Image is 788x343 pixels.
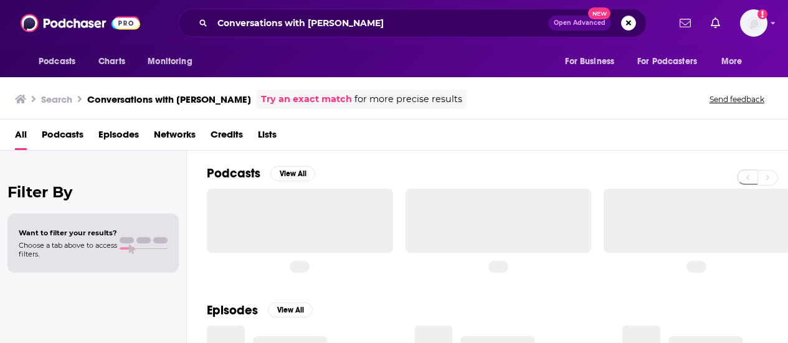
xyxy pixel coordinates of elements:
[30,50,92,73] button: open menu
[258,125,277,150] a: Lists
[7,183,179,201] h2: Filter By
[19,241,117,258] span: Choose a tab above to access filters.
[268,303,313,317] button: View All
[211,125,243,150] a: Credits
[42,125,83,150] a: Podcasts
[721,53,743,70] span: More
[261,92,352,106] a: Try an exact match
[39,53,75,70] span: Podcasts
[178,9,647,37] div: Search podcasts, credits, & more...
[548,16,611,31] button: Open AdvancedNew
[740,9,767,37] img: User Profile
[706,94,768,105] button: Send feedback
[740,9,767,37] span: Logged in as calellac
[98,53,125,70] span: Charts
[629,50,715,73] button: open menu
[706,12,725,34] a: Show notifications dropdown
[588,7,610,19] span: New
[757,9,767,19] svg: Add a profile image
[207,303,313,318] a: EpisodesView All
[556,50,630,73] button: open menu
[15,125,27,150] a: All
[98,125,139,150] a: Episodes
[713,50,758,73] button: open menu
[270,166,315,181] button: View All
[637,53,697,70] span: For Podcasters
[675,12,696,34] a: Show notifications dropdown
[41,93,72,105] h3: Search
[565,53,614,70] span: For Business
[207,166,315,181] a: PodcastsView All
[554,20,605,26] span: Open Advanced
[354,92,462,106] span: for more precise results
[207,303,258,318] h2: Episodes
[154,125,196,150] a: Networks
[21,11,140,35] img: Podchaser - Follow, Share and Rate Podcasts
[212,13,548,33] input: Search podcasts, credits, & more...
[87,93,251,105] h3: Conversations with [PERSON_NAME]
[207,166,260,181] h2: Podcasts
[148,53,192,70] span: Monitoring
[139,50,208,73] button: open menu
[740,9,767,37] button: Show profile menu
[90,50,133,73] a: Charts
[19,228,117,237] span: Want to filter your results?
